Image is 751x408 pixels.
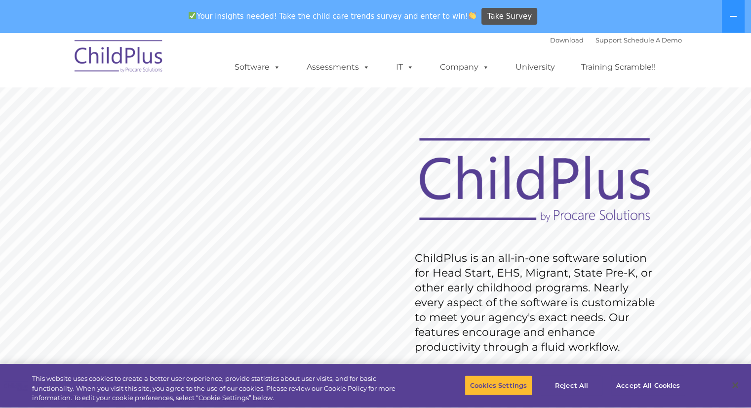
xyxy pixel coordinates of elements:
[624,36,682,44] a: Schedule A Demo
[415,251,660,355] rs-layer: ChildPlus is an all-in-one software solution for Head Start, EHS, Migrant, State Pre-K, or other ...
[595,36,622,44] a: Support
[469,12,476,19] img: 👏
[185,6,480,26] span: Your insights needed! Take the child care trends survey and enter to win!
[32,374,413,403] div: This website uses cookies to create a better user experience, provide statistics about user visit...
[481,8,537,25] a: Take Survey
[550,36,682,44] font: |
[487,8,532,25] span: Take Survey
[70,33,168,82] img: ChildPlus by Procare Solutions
[724,374,746,396] button: Close
[541,375,602,396] button: Reject All
[225,57,290,77] a: Software
[189,12,196,19] img: ✅
[386,57,424,77] a: IT
[297,57,380,77] a: Assessments
[465,375,532,396] button: Cookies Settings
[611,375,685,396] button: Accept All Cookies
[506,57,565,77] a: University
[430,57,499,77] a: Company
[550,36,584,44] a: Download
[571,57,666,77] a: Training Scramble!!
